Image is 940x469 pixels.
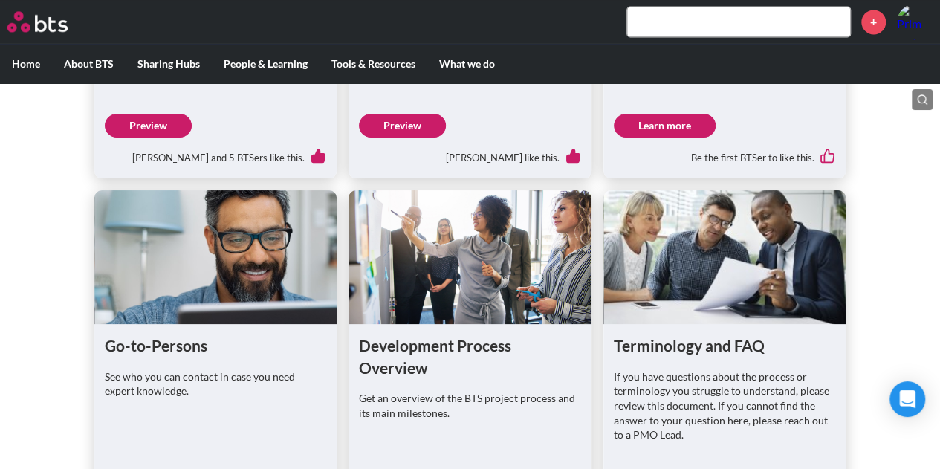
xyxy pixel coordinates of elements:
[105,138,327,169] div: [PERSON_NAME] and 5 BTSers like this.
[105,114,192,138] a: Preview
[359,334,581,378] h1: Development Process Overview
[359,390,581,419] p: Get an overview of the BTS project process and its main milestones.
[889,381,925,417] div: Open Intercom Messenger
[7,11,95,32] a: Go home
[52,45,126,83] label: About BTS
[126,45,212,83] label: Sharing Hubs
[614,138,836,169] div: Be the first BTSer to like this.
[614,114,716,138] a: Learn more
[105,369,327,398] p: See who you can contact in case you need expert knowledge.
[427,45,507,83] label: What we do
[897,4,933,39] a: Profile
[320,45,427,83] label: Tools & Resources
[7,11,68,32] img: BTS Logo
[614,334,836,356] h1: Terminology and FAQ
[861,10,886,34] a: +
[359,114,446,138] a: Preview
[105,334,327,356] h1: Go-to-Persons
[614,369,836,441] p: If you have questions about the process or terminology you struggle to understand, please review ...
[359,138,581,169] div: [PERSON_NAME] like this.
[212,45,320,83] label: People & Learning
[897,4,933,39] img: Prim Sunsermsook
